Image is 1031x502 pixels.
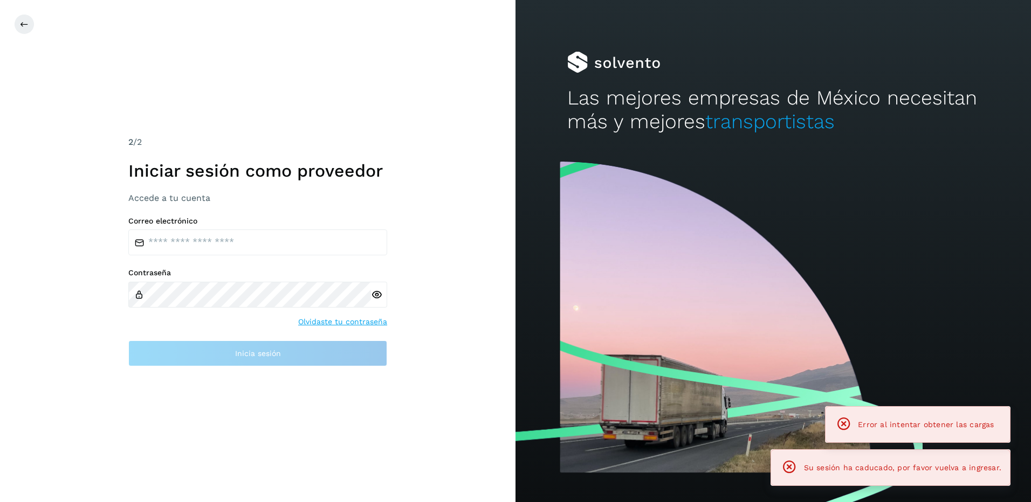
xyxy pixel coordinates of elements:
h1: Iniciar sesión como proveedor [128,161,387,181]
h3: Accede a tu cuenta [128,193,387,203]
span: Error al intentar obtener las cargas [858,420,994,429]
div: /2 [128,136,387,149]
span: transportistas [705,110,835,133]
a: Olvidaste tu contraseña [298,316,387,327]
button: Inicia sesión [128,340,387,366]
label: Correo electrónico [128,217,387,226]
span: Inicia sesión [235,350,281,357]
span: Su sesión ha caducado, por favor vuelva a ingresar. [804,463,1001,472]
span: 2 [128,137,133,147]
label: Contraseña [128,268,387,277]
h2: Las mejores empresas de México necesitan más y mejores [567,86,980,134]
